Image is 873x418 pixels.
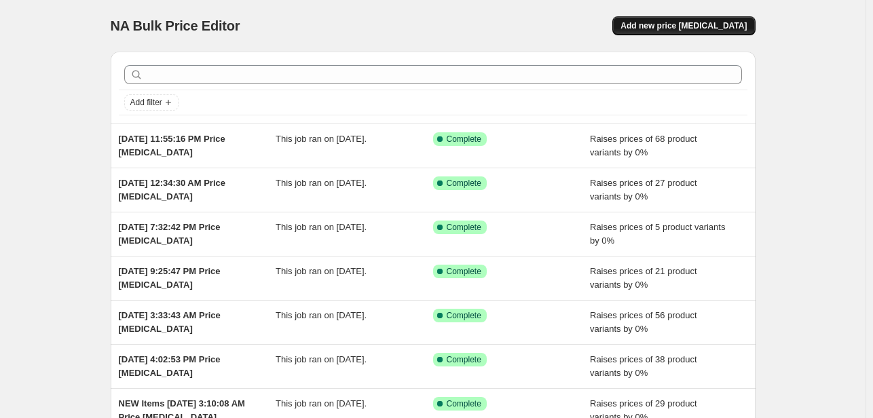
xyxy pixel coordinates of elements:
[276,310,367,320] span: This job ran on [DATE].
[119,266,221,290] span: [DATE] 9:25:47 PM Price [MEDICAL_DATA]
[620,20,747,31] span: Add new price [MEDICAL_DATA]
[119,178,226,202] span: [DATE] 12:34:30 AM Price [MEDICAL_DATA]
[276,398,367,408] span: This job ran on [DATE].
[590,134,697,157] span: Raises prices of 68 product variants by 0%
[119,222,221,246] span: [DATE] 7:32:42 PM Price [MEDICAL_DATA]
[447,178,481,189] span: Complete
[276,222,367,232] span: This job ran on [DATE].
[124,94,179,111] button: Add filter
[130,97,162,108] span: Add filter
[590,178,697,202] span: Raises prices of 27 product variants by 0%
[276,178,367,188] span: This job ran on [DATE].
[276,354,367,364] span: This job ran on [DATE].
[590,266,697,290] span: Raises prices of 21 product variants by 0%
[276,266,367,276] span: This job ran on [DATE].
[447,354,481,365] span: Complete
[276,134,367,144] span: This job ran on [DATE].
[590,354,697,378] span: Raises prices of 38 product variants by 0%
[612,16,755,35] button: Add new price [MEDICAL_DATA]
[590,222,725,246] span: Raises prices of 5 product variants by 0%
[447,266,481,277] span: Complete
[447,134,481,145] span: Complete
[119,310,221,334] span: [DATE] 3:33:43 AM Price [MEDICAL_DATA]
[590,310,697,334] span: Raises prices of 56 product variants by 0%
[111,18,240,33] span: NA Bulk Price Editor
[447,398,481,409] span: Complete
[447,310,481,321] span: Complete
[447,222,481,233] span: Complete
[119,354,221,378] span: [DATE] 4:02:53 PM Price [MEDICAL_DATA]
[119,134,225,157] span: [DATE] 11:55:16 PM Price [MEDICAL_DATA]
